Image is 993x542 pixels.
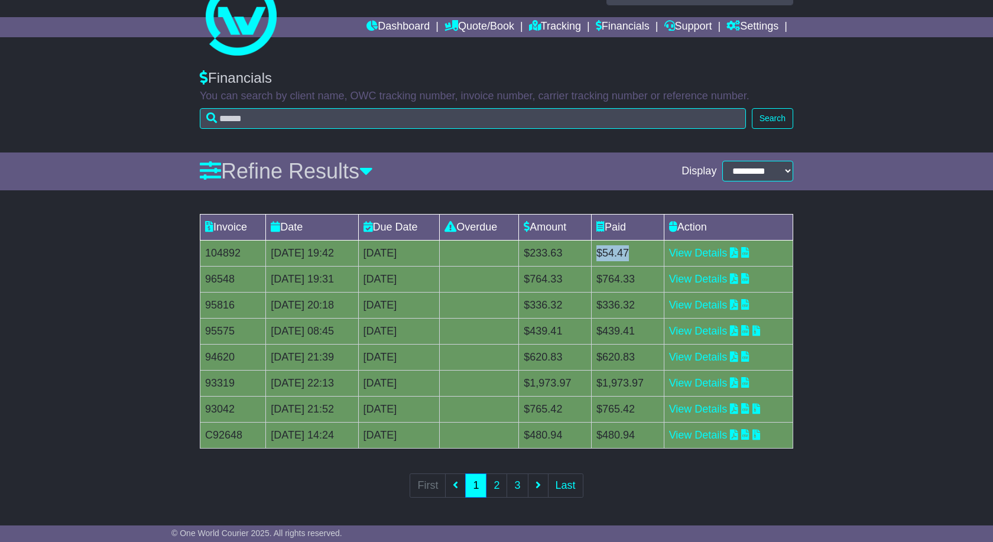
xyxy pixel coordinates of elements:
[548,473,583,498] a: Last
[669,351,728,363] a: View Details
[752,108,793,129] button: Search
[200,370,266,396] td: 93319
[200,70,793,87] div: Financials
[358,422,440,448] td: [DATE]
[519,214,592,240] td: Amount
[669,377,728,389] a: View Details
[519,396,592,422] td: $765.42
[200,266,266,292] td: 96548
[591,396,664,422] td: $765.42
[519,422,592,448] td: $480.94
[519,370,592,396] td: $1,973.97
[444,17,514,37] a: Quote/Book
[440,214,519,240] td: Overdue
[519,318,592,344] td: $439.41
[171,528,342,538] span: © One World Courier 2025. All rights reserved.
[669,299,728,311] a: View Details
[591,292,664,318] td: $336.32
[726,17,778,37] a: Settings
[519,344,592,370] td: $620.83
[200,344,266,370] td: 94620
[591,266,664,292] td: $764.33
[669,429,728,441] a: View Details
[266,396,358,422] td: [DATE] 21:52
[669,273,728,285] a: View Details
[669,403,728,415] a: View Details
[200,90,793,103] p: You can search by client name, OWC tracking number, invoice number, carrier tracking number or re...
[591,318,664,344] td: $439.41
[266,370,358,396] td: [DATE] 22:13
[486,473,507,498] a: 2
[266,318,358,344] td: [DATE] 08:45
[358,214,440,240] td: Due Date
[358,266,440,292] td: [DATE]
[266,240,358,266] td: [DATE] 19:42
[664,17,712,37] a: Support
[358,318,440,344] td: [DATE]
[200,422,266,448] td: C92648
[591,240,664,266] td: $54.47
[266,292,358,318] td: [DATE] 20:18
[682,165,716,178] span: Display
[266,214,358,240] td: Date
[519,240,592,266] td: $233.63
[200,240,266,266] td: 104892
[669,247,728,259] a: View Details
[200,214,266,240] td: Invoice
[591,214,664,240] td: Paid
[266,344,358,370] td: [DATE] 21:39
[596,17,650,37] a: Financials
[529,17,581,37] a: Tracking
[669,325,728,337] a: View Details
[664,214,793,240] td: Action
[519,266,592,292] td: $764.33
[358,240,440,266] td: [DATE]
[358,344,440,370] td: [DATE]
[358,292,440,318] td: [DATE]
[266,422,358,448] td: [DATE] 14:24
[507,473,528,498] a: 3
[366,17,430,37] a: Dashboard
[591,344,664,370] td: $620.83
[519,292,592,318] td: $336.32
[591,422,664,448] td: $480.94
[200,396,266,422] td: 93042
[591,370,664,396] td: $1,973.97
[200,318,266,344] td: 95575
[266,266,358,292] td: [DATE] 19:31
[358,396,440,422] td: [DATE]
[465,473,486,498] a: 1
[358,370,440,396] td: [DATE]
[200,292,266,318] td: 95816
[200,159,373,183] a: Refine Results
